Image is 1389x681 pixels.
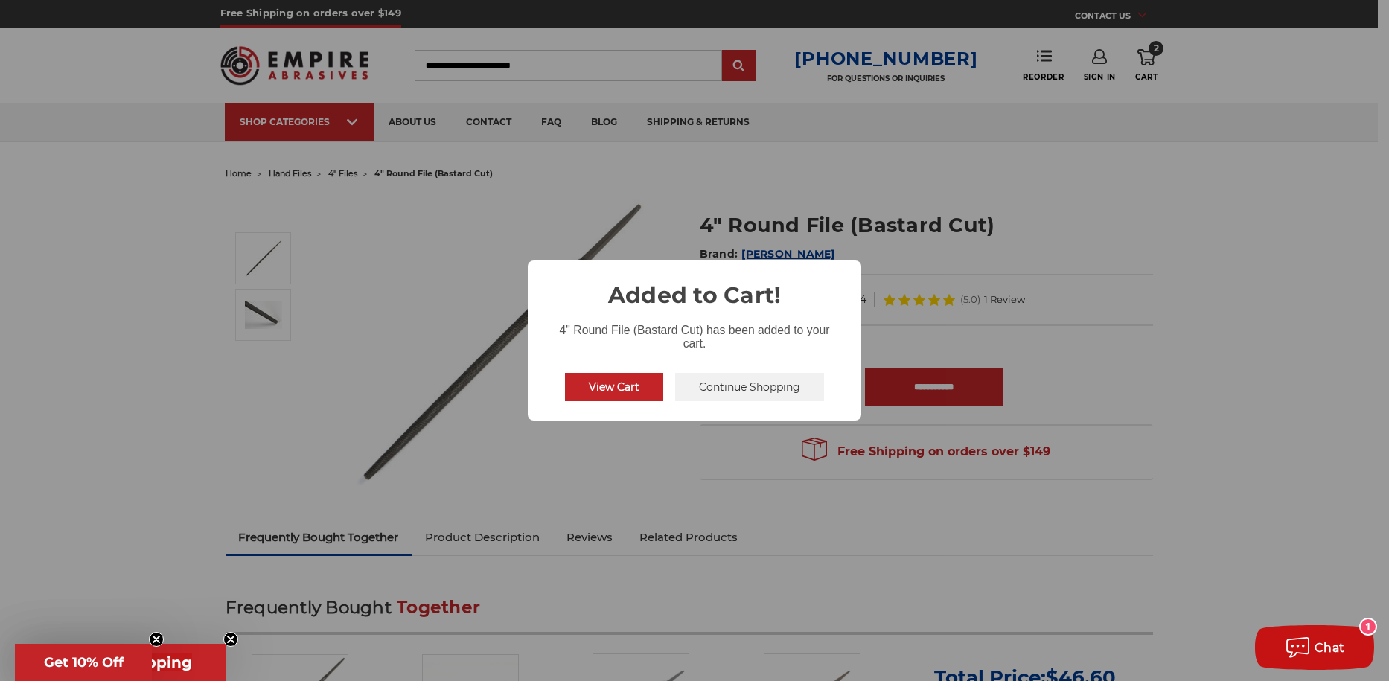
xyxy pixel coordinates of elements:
button: Continue Shopping [675,373,824,401]
button: Close teaser [223,632,238,647]
div: 1 [1361,619,1376,634]
span: Chat [1315,641,1345,655]
h2: Added to Cart! [528,260,861,312]
button: Chat [1255,625,1374,670]
span: Get 10% Off [44,654,124,671]
button: View Cart [565,373,663,401]
div: 4" Round File (Bastard Cut) has been added to your cart. [528,312,861,354]
button: Close teaser [149,632,164,647]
